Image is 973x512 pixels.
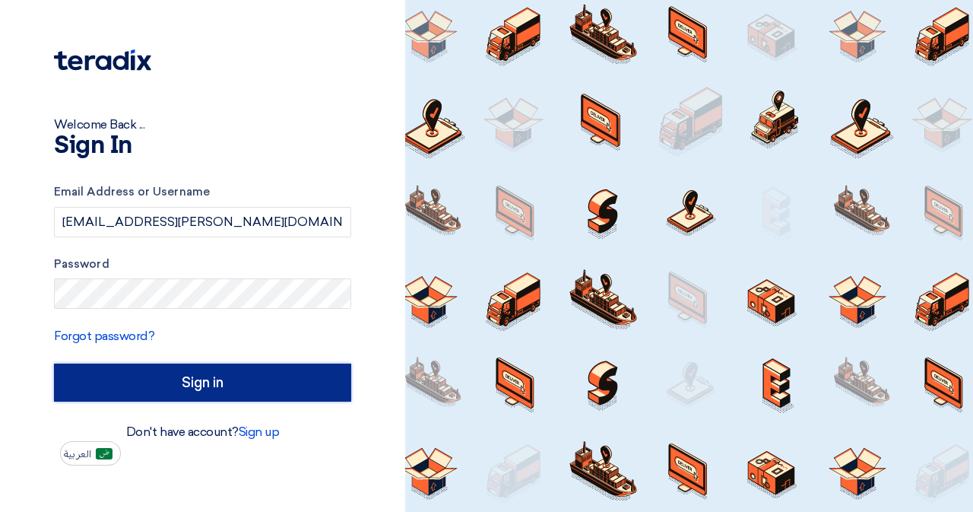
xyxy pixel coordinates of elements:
[96,448,113,460] img: ar-AR.png
[54,207,351,237] input: Enter your business email or username
[54,364,351,402] input: Sign in
[54,256,351,273] label: Password
[64,449,91,460] span: العربية
[54,329,154,343] a: Forgot password?
[54,183,351,201] label: Email Address or Username
[54,116,351,134] div: Welcome Back ...
[54,423,351,441] div: Don't have account?
[54,49,151,71] img: Teradix logo
[239,425,280,439] a: Sign up
[54,134,351,158] h1: Sign In
[60,441,121,466] button: العربية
